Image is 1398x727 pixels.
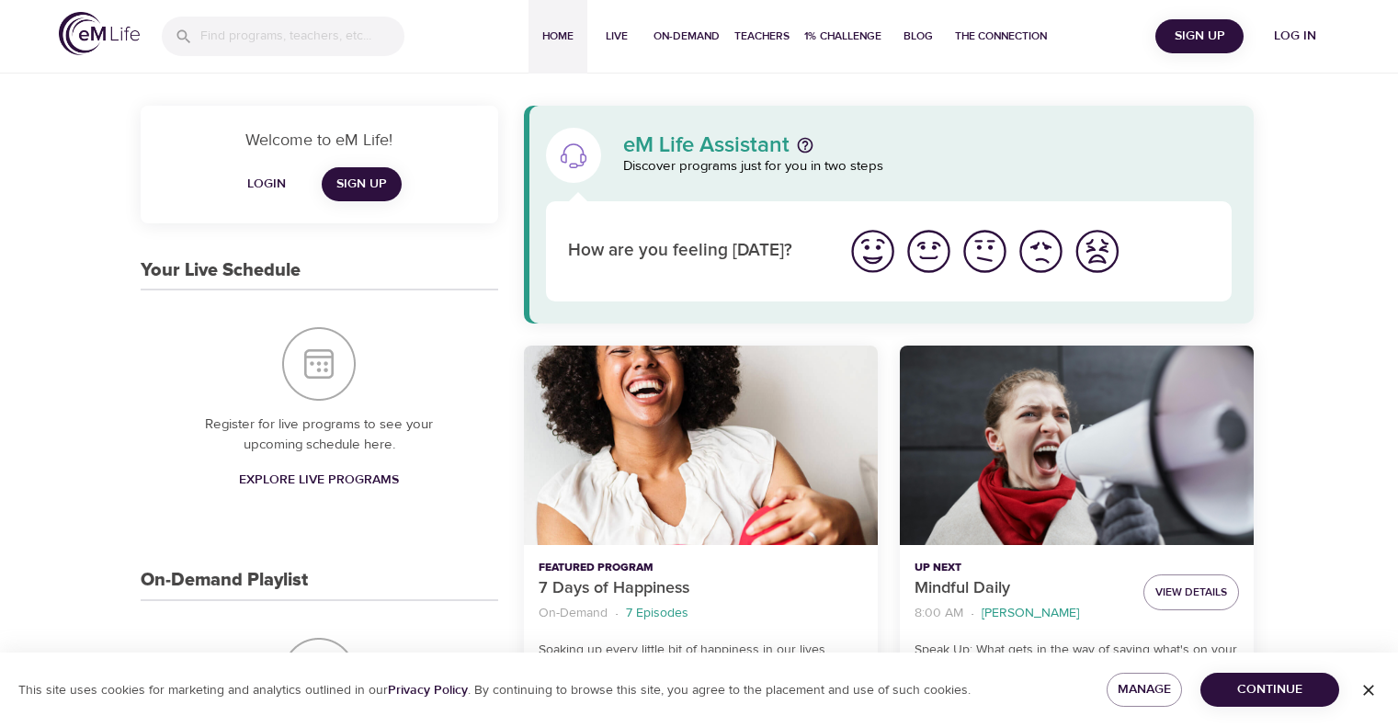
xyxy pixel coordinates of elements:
[1016,226,1066,277] img: bad
[1215,678,1324,701] span: Continue
[955,27,1047,46] span: The Connection
[734,27,790,46] span: Teachers
[904,226,954,277] img: good
[237,167,296,201] button: Login
[388,682,468,699] a: Privacy Policy
[901,223,957,279] button: I'm feeling good
[1200,673,1339,707] button: Continue
[804,27,881,46] span: 1% Challenge
[141,260,301,281] h3: Your Live Schedule
[915,560,1129,576] p: Up Next
[1251,19,1339,53] button: Log in
[1155,19,1244,53] button: Sign Up
[322,167,402,201] a: Sign Up
[282,327,356,401] img: Your Live Schedule
[59,12,140,55] img: logo
[336,173,387,196] span: Sign Up
[1013,223,1069,279] button: I'm feeling bad
[524,346,878,545] button: 7 Days of Happiness
[200,17,404,56] input: Find programs, teachers, etc...
[960,226,1010,277] img: ok
[539,601,863,626] nav: breadcrumb
[915,601,1129,626] nav: breadcrumb
[900,346,1254,545] button: Mindful Daily
[239,469,399,492] span: Explore Live Programs
[626,604,688,623] p: 7 Episodes
[1121,678,1168,701] span: Manage
[982,604,1079,623] p: [PERSON_NAME]
[232,463,406,497] a: Explore Live Programs
[282,638,356,711] img: On-Demand Playlist
[539,560,863,576] p: Featured Program
[915,604,963,623] p: 8:00 AM
[654,27,720,46] span: On-Demand
[539,604,608,623] p: On-Demand
[915,576,1129,601] p: Mindful Daily
[847,226,898,277] img: great
[896,27,940,46] span: Blog
[536,27,580,46] span: Home
[163,128,476,153] p: Welcome to eM Life!
[1155,583,1227,602] span: View Details
[539,641,863,699] p: Soaking up every little bit of happiness in our lives requires some worthwhile attention. Left to...
[1163,25,1236,48] span: Sign Up
[971,601,974,626] li: ·
[957,223,1013,279] button: I'm feeling ok
[1107,673,1183,707] button: Manage
[1072,226,1122,277] img: worst
[915,641,1239,679] p: Speak Up: What gets in the way of saying what's on your mind?
[559,141,588,170] img: eM Life Assistant
[845,223,901,279] button: I'm feeling great
[623,156,1233,177] p: Discover programs just for you in two steps
[141,570,308,591] h3: On-Demand Playlist
[595,27,639,46] span: Live
[1143,574,1239,610] button: View Details
[1258,25,1332,48] span: Log in
[244,173,289,196] span: Login
[615,601,619,626] li: ·
[539,576,863,601] p: 7 Days of Happiness
[568,238,823,265] p: How are you feeling [DATE]?
[623,134,790,156] p: eM Life Assistant
[1069,223,1125,279] button: I'm feeling worst
[177,415,461,456] p: Register for live programs to see your upcoming schedule here.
